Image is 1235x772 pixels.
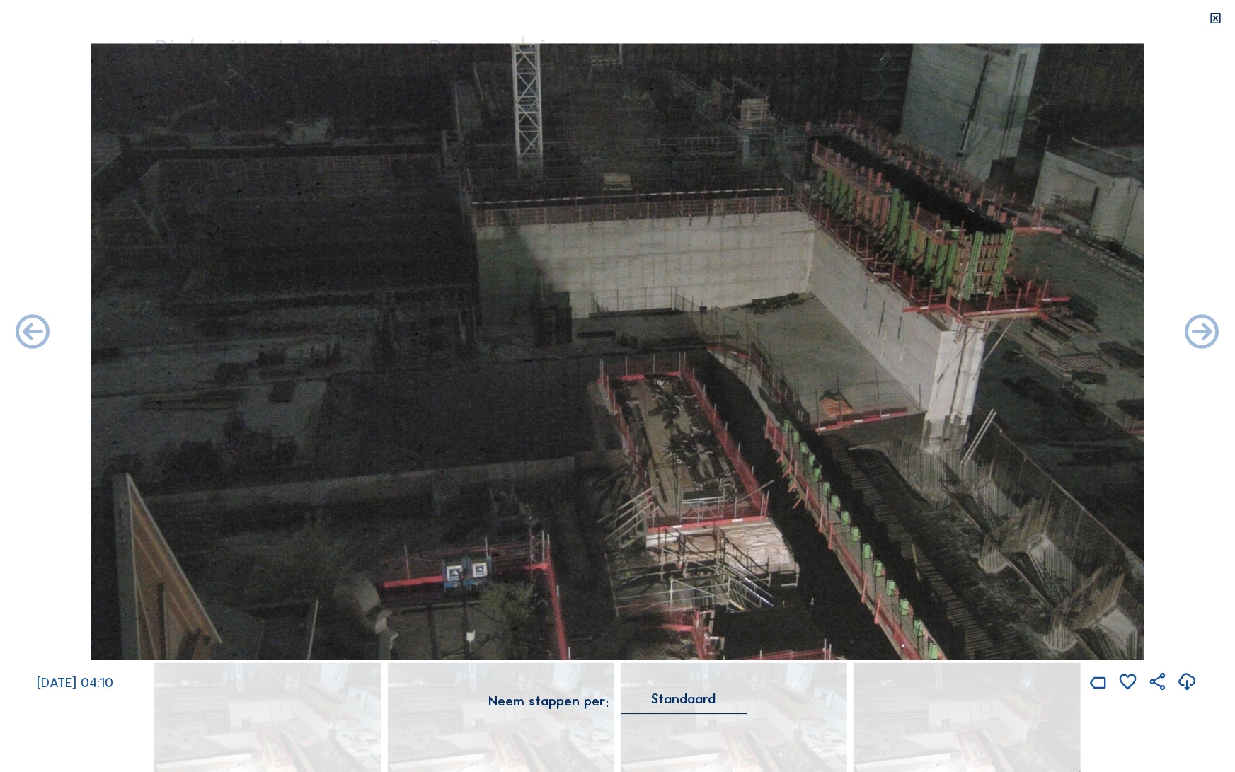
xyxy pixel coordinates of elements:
span: [DATE] 04:10 [37,674,113,691]
i: Forward [12,313,53,355]
img: Image [91,43,1144,661]
i: Back [1182,313,1223,355]
div: Standaard [652,693,716,706]
div: Standaard [621,693,747,713]
div: Neem stappen per: [488,695,609,708]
